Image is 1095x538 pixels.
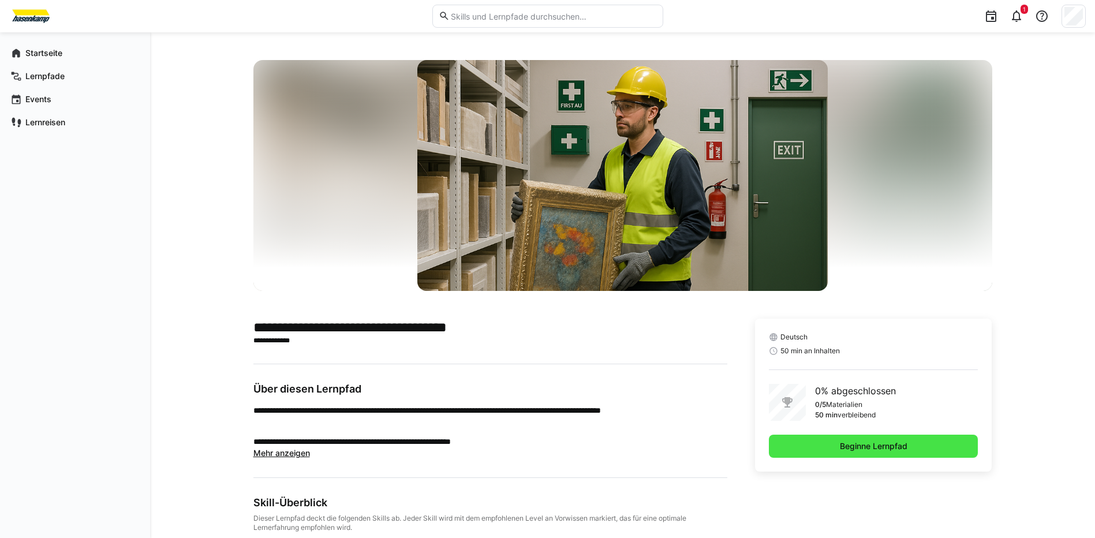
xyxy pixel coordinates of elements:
span: Mehr anzeigen [253,448,310,458]
span: Beginne Lernpfad [838,440,909,452]
h3: Über diesen Lernpfad [253,383,727,395]
span: 1 [1023,6,1026,13]
p: Materialien [826,400,862,409]
p: 50 min [815,410,838,420]
p: 0/5 [815,400,826,409]
input: Skills und Lernpfade durchsuchen… [450,11,656,21]
div: Dieser Lernpfad deckt die folgenden Skills ab. Jeder Skill wird mit dem empfohlenen Level an Vorw... [253,514,727,532]
p: verbleibend [838,410,876,420]
span: 50 min an Inhalten [780,346,840,356]
button: Beginne Lernpfad [769,435,978,458]
p: 0% abgeschlossen [815,384,896,398]
span: Deutsch [780,332,808,342]
div: Skill-Überblick [253,496,727,509]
